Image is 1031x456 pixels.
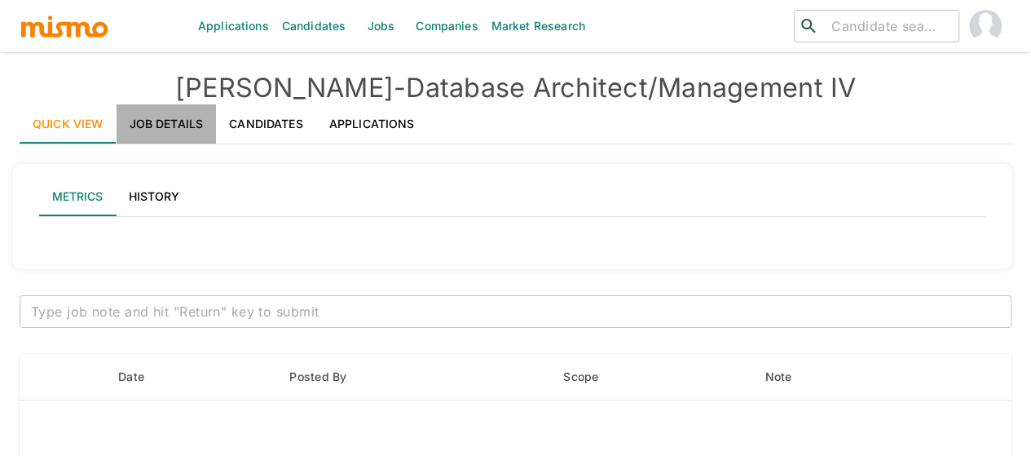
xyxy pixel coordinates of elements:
[20,14,109,38] img: logo
[116,177,192,216] button: History
[20,72,1011,104] h4: [PERSON_NAME] - Database Architect/Management IV
[20,104,117,144] a: Quick View
[825,15,952,38] input: Candidate search
[751,354,926,401] th: Note
[105,354,276,401] th: Date
[117,104,217,144] a: Job Details
[550,354,751,401] th: Scope
[39,177,985,216] div: lab API tabs example
[316,104,428,144] a: Applications
[39,177,116,216] button: Metrics
[276,354,550,401] th: Posted By
[216,104,316,144] a: Candidates
[969,10,1002,42] img: Maia Reyes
